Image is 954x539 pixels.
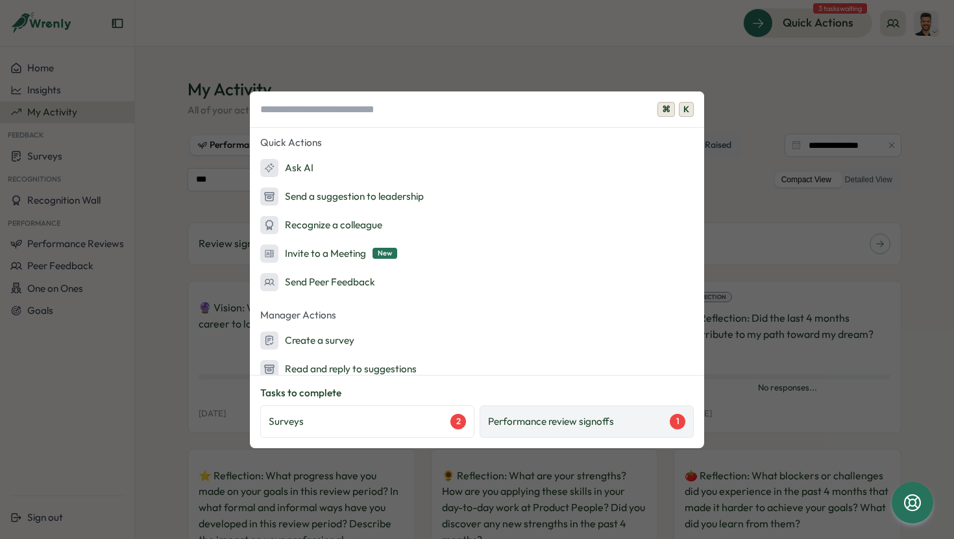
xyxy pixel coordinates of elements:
[450,414,466,429] div: 2
[260,386,694,400] p: Tasks to complete
[250,184,704,210] button: Send a suggestion to leadership
[250,305,704,325] p: Manager Actions
[250,241,704,267] button: Invite to a MeetingNew
[260,273,375,291] div: Send Peer Feedback
[260,216,382,234] div: Recognize a colleague
[250,155,704,181] button: Ask AI
[250,212,704,238] button: Recognize a colleague
[250,356,704,382] button: Read and reply to suggestions
[488,414,614,429] p: Performance review signoffs
[679,102,694,117] span: K
[373,248,397,259] span: New
[250,328,704,353] button: Create a survey
[260,331,354,350] div: Create a survey
[670,414,685,429] div: 1
[250,133,704,152] p: Quick Actions
[269,414,304,429] p: Surveys
[260,159,313,177] div: Ask AI
[250,269,704,295] button: Send Peer Feedback
[657,102,675,117] span: ⌘
[260,187,424,206] div: Send a suggestion to leadership
[260,245,397,263] div: Invite to a Meeting
[260,360,417,378] div: Read and reply to suggestions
